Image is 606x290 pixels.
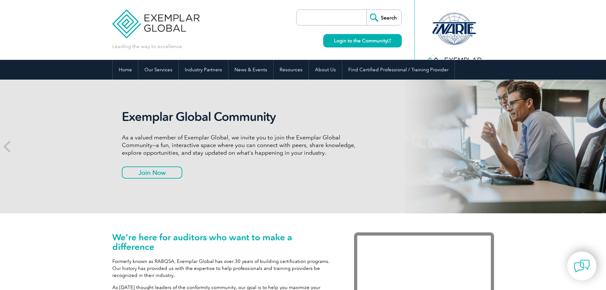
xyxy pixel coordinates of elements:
img: contact-chat.png [574,258,590,274]
p: Leading the way to excellence [112,43,182,50]
a: Join Now [122,166,182,179]
a: Find Certified Professional / Training Provider [342,60,455,80]
a: Industry Partners [179,60,228,80]
h1: We’re here for auditors who want to make a difference [112,232,335,251]
a: Login to the Community [323,34,402,47]
a: Home [113,60,138,80]
a: News & Events [228,60,273,80]
p: As a valued member of Exemplar Global, we invite you to join the Exemplar Global Community—a fun,... [122,134,360,157]
a: Our Services [138,60,178,80]
img: open_square.png [387,39,391,42]
a: About Us [309,60,342,80]
a: Resources [274,60,309,80]
input: Search [366,10,401,25]
h2: Exemplar Global Community [122,110,360,124]
p: Formerly known as RABQSA, Exemplar Global has over 30 years of building certification programs. O... [112,258,335,279]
